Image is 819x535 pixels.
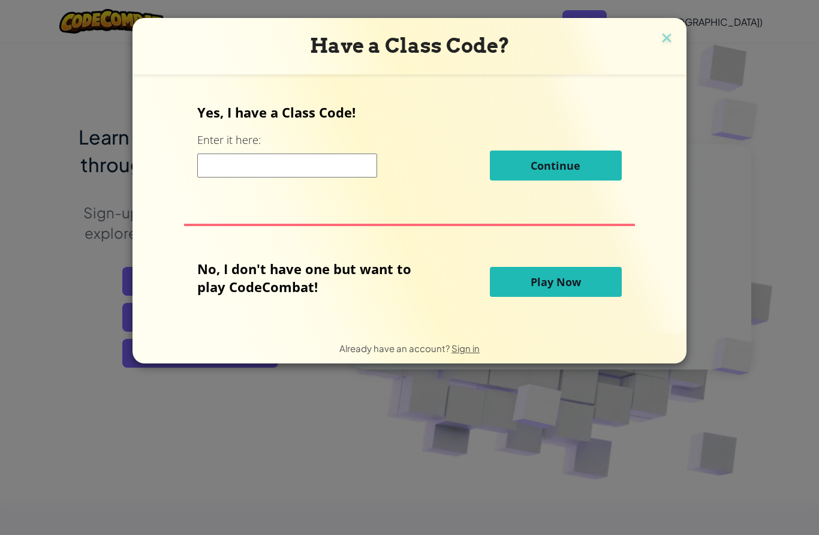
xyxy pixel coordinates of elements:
[490,151,622,181] button: Continue
[531,275,581,289] span: Play Now
[197,260,429,296] p: No, I don't have one but want to play CodeCombat!
[451,342,480,354] a: Sign in
[310,34,510,58] span: Have a Class Code?
[197,103,621,121] p: Yes, I have a Class Code!
[490,267,622,297] button: Play Now
[531,158,580,173] span: Continue
[339,342,451,354] span: Already have an account?
[659,30,675,48] img: close icon
[197,133,261,148] label: Enter it here:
